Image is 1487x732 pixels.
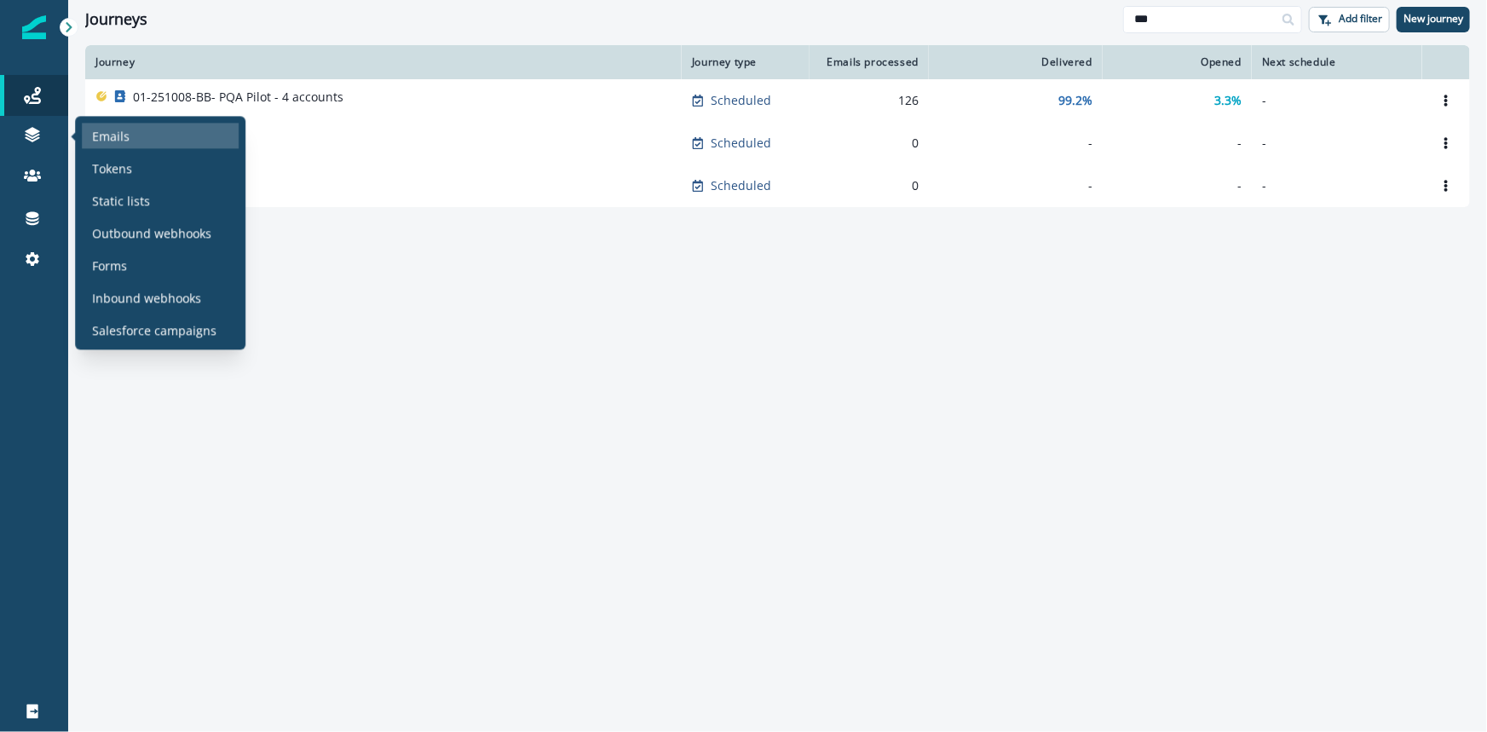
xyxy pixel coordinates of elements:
button: Options [1432,173,1460,199]
button: Options [1432,130,1460,156]
p: Salesforce campaigns [92,321,216,339]
p: - [1262,177,1412,194]
p: Scheduled [711,92,771,109]
a: Emails [82,123,239,148]
p: 3.3% [1214,92,1242,109]
div: - [939,177,1092,194]
img: Inflection [22,15,46,39]
div: Opened [1113,55,1242,69]
button: New journey [1397,7,1470,32]
button: Options [1432,88,1460,113]
p: Inbound webhooks [92,289,201,307]
div: - [939,135,1092,152]
a: 01-251008-BB- PQA Pilot - 4 accountsScheduled12699.2%3.3%-Options [85,79,1470,122]
p: - [1262,92,1412,109]
div: 0 [820,135,919,152]
div: Emails processed [820,55,919,69]
p: Emails [92,127,130,145]
a: Inbound webhooks [82,285,239,310]
a: [test] PQA listScheduled0---Options [85,164,1470,207]
p: Add filter [1339,13,1382,25]
p: Tokens [92,159,132,177]
p: 01-251008-BB- PQA Pilot - 4 accounts [133,89,343,106]
a: Outbound webhooks [82,220,239,245]
div: 126 [820,92,919,109]
div: - [1113,177,1242,194]
p: Scheduled [711,135,771,152]
p: - [1262,135,1412,152]
div: Journey [95,55,671,69]
div: - [1113,135,1242,152]
div: 0 [820,177,919,194]
a: Tokens [82,155,239,181]
p: New journey [1403,13,1463,25]
a: Salesforce campaigns [82,317,239,343]
p: Outbound webhooks [92,224,211,242]
p: Scheduled [711,177,771,194]
a: [Test] PQA PilotScheduled0---Options [85,122,1470,164]
div: Journey type [692,55,799,69]
h1: Journeys [85,10,147,29]
button: Add filter [1309,7,1390,32]
div: Delivered [939,55,1092,69]
a: Static lists [82,187,239,213]
p: Forms [92,256,127,274]
div: Next schedule [1262,55,1412,69]
p: 99.2% [1058,92,1092,109]
p: Static lists [92,192,150,210]
a: Forms [82,252,239,278]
